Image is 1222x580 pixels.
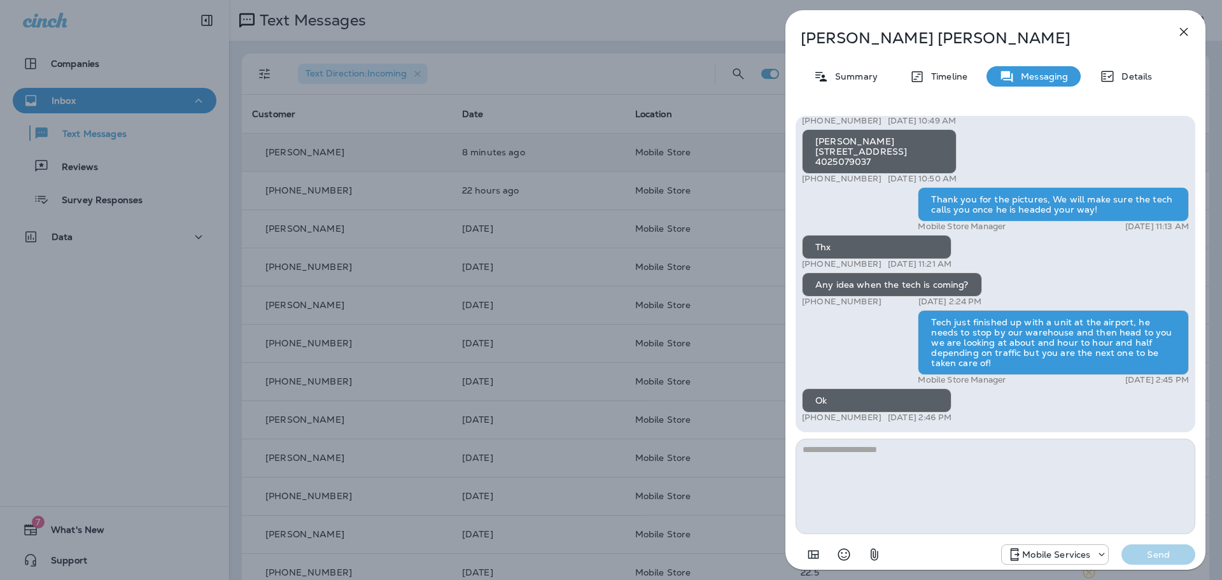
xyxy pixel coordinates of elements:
p: Mobile Services [1022,549,1090,560]
p: [PHONE_NUMBER] [802,174,881,184]
div: +1 (402) 537-0264 [1002,547,1108,562]
div: Tech just finished up with a unit at the airport, he needs to stop by our warehouse and then head... [918,310,1189,375]
button: Add in a premade template [801,542,826,567]
div: Ok [802,388,952,413]
div: Thx [802,235,952,259]
p: [DATE] 11:21 AM [888,259,952,269]
p: Messaging [1015,71,1068,81]
p: [DATE] 2:45 PM [1125,375,1189,385]
p: [PHONE_NUMBER] [802,116,881,126]
p: [PHONE_NUMBER] [802,413,881,423]
div: Any idea when the tech is coming? [802,272,982,297]
p: [DATE] 10:50 AM [888,174,957,184]
p: Details [1115,71,1152,81]
p: [DATE] 11:13 AM [1125,222,1189,232]
p: [PERSON_NAME] [PERSON_NAME] [801,29,1148,47]
button: Select an emoji [831,542,857,567]
p: [DATE] 10:49 AM [888,116,956,126]
p: [DATE] 2:24 PM [918,297,982,307]
p: Summary [829,71,878,81]
div: [PERSON_NAME] [STREET_ADDRESS] 4025079037 [802,129,957,174]
p: Mobile Store Manager [918,222,1006,232]
p: Timeline [925,71,967,81]
div: Thank you for the pictures, We will make sure the tech calls you once he is headed your way! [918,187,1189,222]
p: [DATE] 2:46 PM [888,413,952,423]
p: [PHONE_NUMBER] [802,259,881,269]
p: [PHONE_NUMBER] [802,297,881,307]
p: Mobile Store Manager [918,375,1006,385]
